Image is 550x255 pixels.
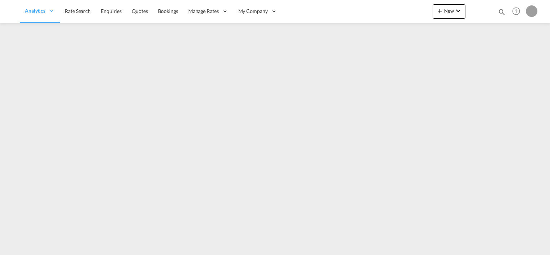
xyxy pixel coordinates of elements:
md-icon: icon-magnify [498,8,506,16]
span: Quotes [132,8,148,14]
span: New [436,8,463,14]
div: icon-magnify [498,8,506,19]
div: Help [510,5,526,18]
span: Help [510,5,522,17]
span: Manage Rates [188,8,219,15]
md-icon: icon-plus 400-fg [436,6,444,15]
span: Analytics [25,7,45,14]
button: icon-plus 400-fgNewicon-chevron-down [433,4,465,19]
span: Bookings [158,8,178,14]
span: Enquiries [101,8,122,14]
span: My Company [238,8,268,15]
span: Rate Search [65,8,91,14]
md-icon: icon-chevron-down [454,6,463,15]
